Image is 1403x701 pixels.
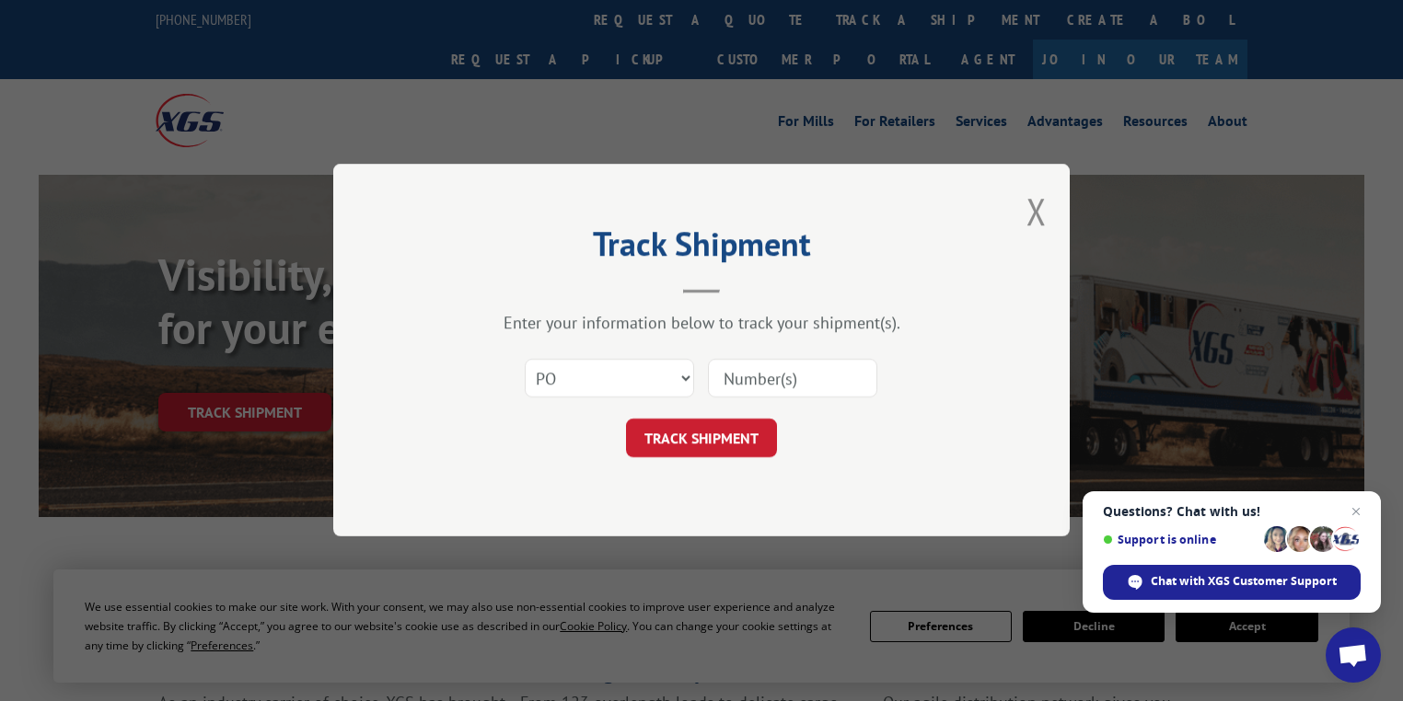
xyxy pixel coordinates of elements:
[425,313,978,334] div: Enter your information below to track your shipment(s).
[1326,627,1381,683] a: Open chat
[1151,573,1337,590] span: Chat with XGS Customer Support
[626,419,777,458] button: TRACK SHIPMENT
[1103,565,1361,600] span: Chat with XGS Customer Support
[708,360,877,398] input: Number(s)
[425,231,978,266] h2: Track Shipment
[1026,187,1047,236] button: Close modal
[1103,504,1361,519] span: Questions? Chat with us!
[1103,533,1258,546] span: Support is online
